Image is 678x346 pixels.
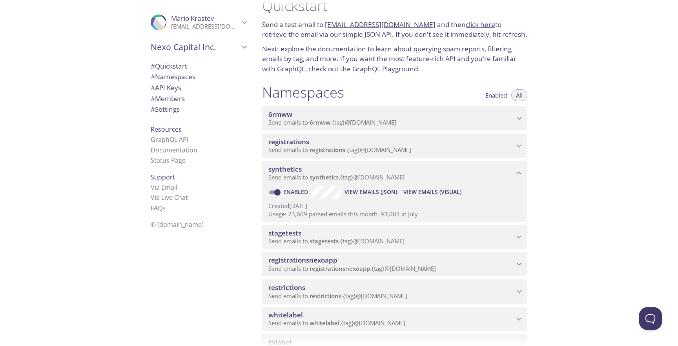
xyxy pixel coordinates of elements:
[352,64,418,73] a: GraphQL Playground
[151,173,175,181] span: Support
[151,42,239,53] span: Nexo Capital Inc.
[262,44,527,74] p: Next: explore the to learn about querying spam reports, filtering emails by tag, and more. If you...
[262,20,527,40] p: Send a test email to and then to retrieve the email via our simple JSON API. If you don't see it ...
[262,307,527,331] div: whitelabel namespace
[511,89,527,101] button: All
[151,83,181,92] span: API Keys
[262,225,527,249] div: stagetests namespace
[268,292,407,300] span: Send emails to . {tag} @[DOMAIN_NAME]
[310,146,345,154] span: registrations
[310,319,339,327] span: whitelabel
[151,94,185,103] span: Members
[151,94,155,103] span: #
[310,118,330,126] span: 6rmww
[262,134,527,158] div: registrations namespace
[144,9,253,35] div: Mario Krastev
[162,204,166,212] span: s
[262,83,344,101] h1: Namespaces
[151,125,182,134] span: Resources
[151,105,155,114] span: #
[268,146,411,154] span: Send emails to . {tag} @[DOMAIN_NAME]
[268,264,436,272] span: Send emails to . {tag} @[DOMAIN_NAME]
[268,165,302,174] span: synthetics
[262,252,527,276] div: registrationsnexoapp namespace
[171,14,214,23] span: Mario Krastev
[151,135,188,144] a: GraphQL API
[151,62,187,71] span: Quickstart
[403,187,461,197] span: View Emails (Visual)
[344,187,397,197] span: View Emails (JSON)
[262,106,527,130] div: 6rmww namespace
[325,20,436,29] a: [EMAIL_ADDRESS][DOMAIN_NAME]
[262,279,527,304] div: restrictions namespace
[151,220,204,229] span: © [DOMAIN_NAME]
[151,183,177,192] a: Via Email
[144,104,253,115] div: Team Settings
[268,310,303,319] span: whitelabel
[151,72,195,81] span: Namespaces
[268,137,309,146] span: registrations
[144,37,253,57] div: Nexo Capital Inc.
[318,44,366,53] a: documentation
[151,193,188,202] a: Via Live Chat
[262,161,527,185] div: synthetics namespace
[151,62,155,71] span: #
[341,186,400,198] button: View Emails (JSON)
[481,89,512,101] button: Enabled
[151,105,180,114] span: Settings
[310,264,370,272] span: registrationsnexoapp
[144,93,253,104] div: Members
[268,237,405,245] span: Send emails to . {tag} @[DOMAIN_NAME]
[268,283,305,292] span: restrictions
[144,71,253,82] div: Namespaces
[268,173,405,181] span: Send emails to . {tag} @[DOMAIN_NAME]
[171,23,239,31] p: [EMAIL_ADDRESS][DOMAIN_NAME]
[268,110,292,119] span: 6rmww
[310,173,339,181] span: synthetics
[310,292,341,300] span: restrictions
[268,210,521,218] p: Usage: 73,609 parsed emails this month, 93,003 in July
[268,255,337,264] span: registrationsnexoapp
[268,118,396,126] span: Send emails to . {tag} @[DOMAIN_NAME]
[144,61,253,72] div: Quickstart
[151,146,197,154] a: Documentation
[400,186,465,198] button: View Emails (Visual)
[268,319,405,327] span: Send emails to . {tag} @[DOMAIN_NAME]
[151,83,155,92] span: #
[268,228,301,237] span: stagetests
[144,82,253,93] div: API Keys
[639,307,662,330] iframe: Help Scout Beacon - Open
[466,20,495,29] a: click here
[310,237,339,245] span: stagetests
[151,72,155,81] span: #
[268,202,521,210] p: Created [DATE]
[151,204,166,212] a: FAQ
[151,156,186,165] a: Status Page
[282,188,311,196] a: Enabled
